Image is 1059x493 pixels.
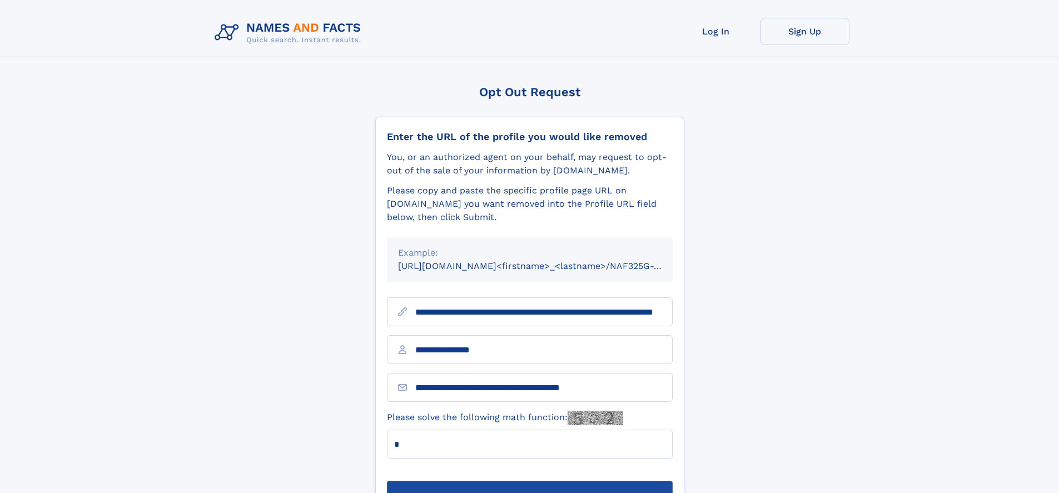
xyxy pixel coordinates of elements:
[387,151,673,177] div: You, or an authorized agent on your behalf, may request to opt-out of the sale of your informatio...
[672,18,760,45] a: Log In
[387,131,673,143] div: Enter the URL of the profile you would like removed
[760,18,849,45] a: Sign Up
[210,18,370,48] img: Logo Names and Facts
[387,411,623,425] label: Please solve the following math function:
[387,184,673,224] div: Please copy and paste the specific profile page URL on [DOMAIN_NAME] you want removed into the Pr...
[375,85,684,99] div: Opt Out Request
[398,246,662,260] div: Example:
[398,261,694,271] small: [URL][DOMAIN_NAME]<firstname>_<lastname>/NAF325G-xxxxxxxx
